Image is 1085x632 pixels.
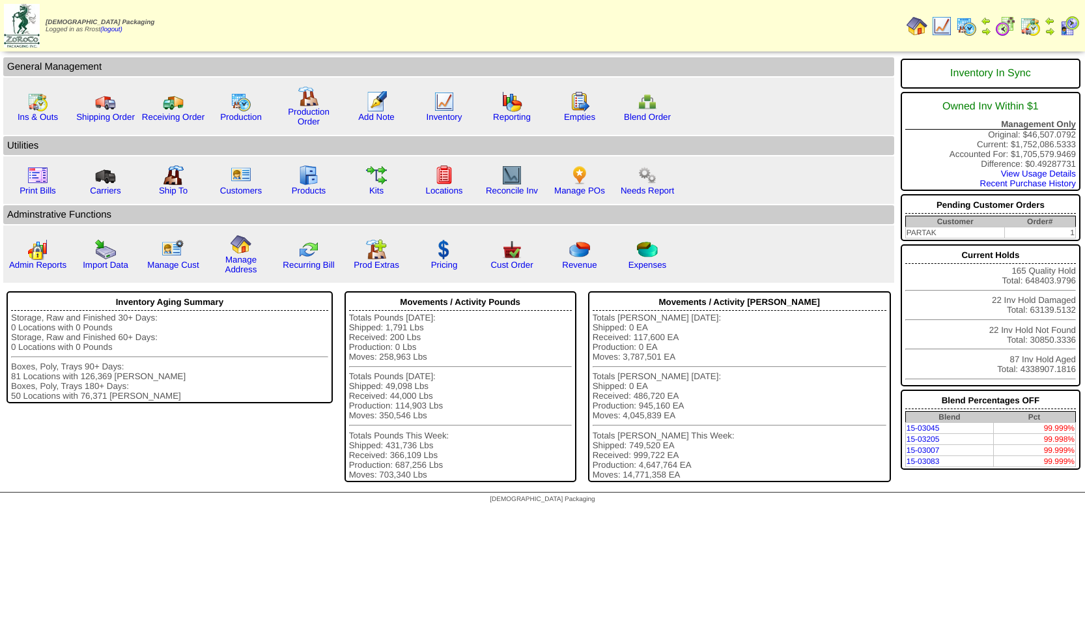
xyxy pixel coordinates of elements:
img: calendarprod.gif [231,91,251,112]
a: Shipping Order [76,112,135,122]
a: Expenses [628,260,667,270]
img: import.gif [95,239,116,260]
div: Inventory Aging Summary [11,294,328,311]
img: reconcile.gif [298,239,319,260]
img: calendarcustomer.gif [1059,16,1080,36]
a: (logout) [100,26,122,33]
img: calendarblend.gif [995,16,1016,36]
img: prodextras.gif [366,239,387,260]
img: truck.gif [95,91,116,112]
th: Customer [905,216,1004,227]
img: line_graph.gif [931,16,952,36]
td: 99.998% [993,434,1075,445]
a: Manage POs [554,186,605,195]
a: Admin Reports [9,260,66,270]
a: Print Bills [20,186,56,195]
td: Utilities [3,136,894,155]
img: workflow.gif [366,165,387,186]
img: calendarinout.gif [1020,16,1041,36]
img: locations.gif [434,165,455,186]
a: 15-03205 [907,435,940,444]
img: pie_chart.png [569,239,590,260]
a: Empties [564,112,595,122]
div: Owned Inv Within $1 [905,94,1076,119]
img: arrowright.gif [1045,26,1055,36]
img: truck2.gif [163,91,184,112]
img: home.gif [231,234,251,255]
div: Totals Pounds [DATE]: Shipped: 1,791 Lbs Received: 200 Lbs Production: 0 Lbs Moves: 258,963 Lbs T... [349,313,572,480]
img: po.png [569,165,590,186]
img: pie_chart2.png [637,239,658,260]
span: [DEMOGRAPHIC_DATA] Packaging [490,496,595,503]
img: calendarprod.gif [956,16,977,36]
td: General Management [3,57,894,76]
a: Carriers [90,186,120,195]
td: 99.999% [993,423,1075,434]
a: 15-03083 [907,457,940,466]
img: line_graph2.gif [501,165,522,186]
img: managecust.png [162,239,186,260]
a: Revenue [562,260,597,270]
div: Movements / Activity Pounds [349,294,572,311]
img: arrowleft.gif [1045,16,1055,26]
a: Pricing [431,260,458,270]
img: orders.gif [366,91,387,112]
a: Kits [369,186,384,195]
div: Management Only [905,119,1076,130]
th: Blend [905,412,993,423]
td: PARTAK [905,227,1004,238]
a: Receiving Order [142,112,204,122]
a: Inventory [427,112,462,122]
a: Customers [220,186,262,195]
img: dollar.gif [434,239,455,260]
a: Production Order [288,107,330,126]
td: 99.999% [993,456,1075,467]
th: Order# [1005,216,1076,227]
div: Inventory In Sync [905,61,1076,86]
img: line_graph.gif [434,91,455,112]
img: workflow.png [637,165,658,186]
a: Cust Order [490,260,533,270]
div: Current Holds [905,247,1076,264]
span: [DEMOGRAPHIC_DATA] Packaging [46,19,154,26]
a: View Usage Details [1001,169,1076,179]
a: Ship To [159,186,188,195]
img: workorder.gif [569,91,590,112]
img: truck3.gif [95,165,116,186]
div: 165 Quality Hold Total: 648403.9796 22 Inv Hold Damaged Total: 63139.5132 22 Inv Hold Not Found T... [901,244,1080,386]
img: graph.gif [501,91,522,112]
img: invoice2.gif [27,165,48,186]
a: Ins & Outs [18,112,58,122]
a: 15-03045 [907,424,940,433]
div: Movements / Activity [PERSON_NAME] [593,294,886,311]
img: calendarinout.gif [27,91,48,112]
img: home.gif [907,16,927,36]
a: Needs Report [621,186,674,195]
img: factory2.gif [163,165,184,186]
div: Blend Percentages OFF [905,392,1076,409]
img: arrowleft.gif [981,16,991,26]
a: Recent Purchase History [980,179,1076,188]
a: Prod Extras [354,260,399,270]
img: graph2.png [27,239,48,260]
img: cust_order.png [501,239,522,260]
img: arrowright.gif [981,26,991,36]
td: Adminstrative Functions [3,205,894,224]
img: customers.gif [231,165,251,186]
td: 99.999% [993,445,1075,456]
a: Locations [425,186,462,195]
div: Original: $46,507.0792 Current: $1,752,086.5333 Accounted For: $1,705,579.9469 Difference: $0.492... [901,92,1080,191]
a: Add Note [358,112,395,122]
a: Recurring Bill [283,260,334,270]
a: 15-03007 [907,446,940,455]
a: Blend Order [624,112,671,122]
img: network.png [637,91,658,112]
div: Totals [PERSON_NAME] [DATE]: Shipped: 0 EA Received: 117,600 EA Production: 0 EA Moves: 3,787,501... [593,313,886,480]
span: Logged in as Rrost [46,19,154,33]
a: Reporting [493,112,531,122]
div: Storage, Raw and Finished 30+ Days: 0 Locations with 0 Pounds Storage, Raw and Finished 60+ Days:... [11,313,328,401]
a: Manage Address [225,255,257,274]
a: Manage Cust [147,260,199,270]
a: Products [292,186,326,195]
a: Import Data [83,260,128,270]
